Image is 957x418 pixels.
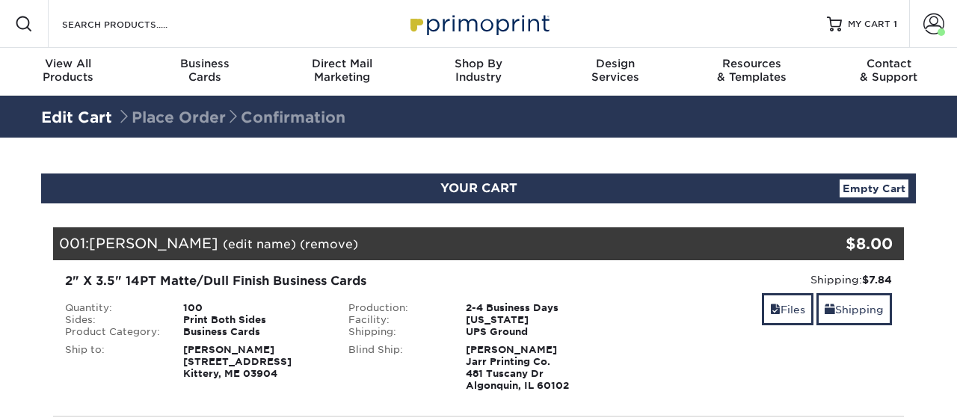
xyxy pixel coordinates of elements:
a: Shipping [816,293,892,325]
div: 001: [53,227,762,260]
a: Shop ByIndustry [410,48,547,96]
div: Production: [337,302,455,314]
a: Resources& Templates [683,48,820,96]
div: & Templates [683,57,820,84]
div: & Support [820,57,957,84]
div: [US_STATE] [455,314,620,326]
span: [PERSON_NAME] [89,235,218,251]
a: (edit name) [223,237,296,251]
a: Contact& Support [820,48,957,96]
span: Shop By [410,57,547,70]
span: 1 [893,19,897,29]
span: files [770,304,781,316]
strong: [PERSON_NAME] Jarr Printing Co. 481 Tuscany Dr Algonquin, IL 60102 [466,344,569,391]
input: SEARCH PRODUCTS..... [61,15,206,33]
strong: [PERSON_NAME] [STREET_ADDRESS] Kittery, ME 03904 [183,344,292,379]
a: BusinessCards [137,48,274,96]
div: Business Cards [172,326,337,338]
span: Direct Mail [274,57,410,70]
div: Ship to: [54,344,172,380]
div: UPS Ground [455,326,620,338]
div: Industry [410,57,547,84]
div: Shipping: [631,272,892,287]
div: Blind Ship: [337,344,455,392]
span: shipping [825,304,835,316]
div: 2" X 3.5" 14PT Matte/Dull Finish Business Cards [65,272,609,290]
div: Quantity: [54,302,172,314]
span: Business [137,57,274,70]
span: MY CART [848,18,890,31]
span: YOUR CART [440,181,517,195]
a: Direct MailMarketing [274,48,410,96]
div: Print Both Sides [172,314,337,326]
img: Primoprint [404,7,553,40]
span: Place Order Confirmation [117,108,345,126]
div: $8.00 [762,233,893,255]
a: Edit Cart [41,108,112,126]
strong: $7.84 [862,274,892,286]
div: Services [547,57,683,84]
span: Resources [683,57,820,70]
a: Empty Cart [840,179,908,197]
a: Files [762,293,813,325]
a: (remove) [300,237,358,251]
a: DesignServices [547,48,683,96]
div: Product Category: [54,326,172,338]
span: Contact [820,57,957,70]
span: Design [547,57,683,70]
div: Marketing [274,57,410,84]
div: 100 [172,302,337,314]
div: Shipping: [337,326,455,338]
div: Cards [137,57,274,84]
div: Facility: [337,314,455,326]
div: Sides: [54,314,172,326]
div: 2-4 Business Days [455,302,620,314]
